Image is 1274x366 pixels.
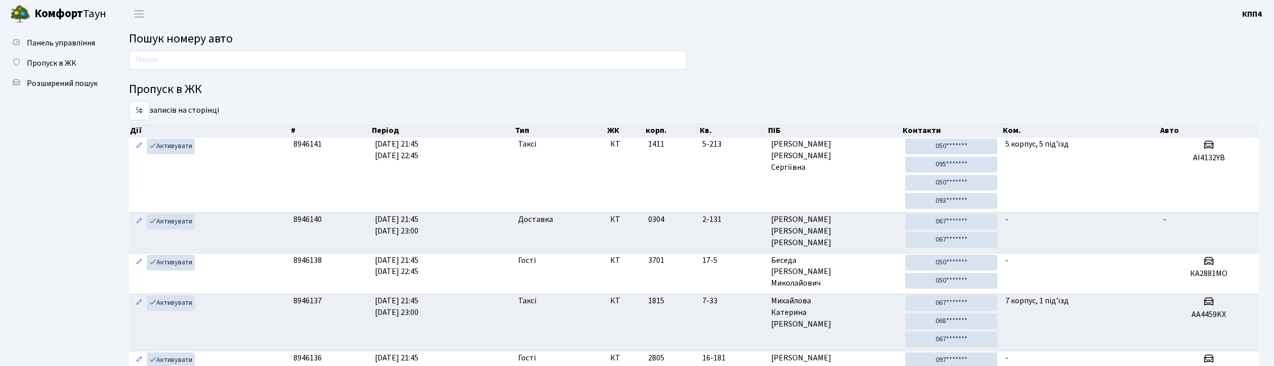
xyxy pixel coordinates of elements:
b: Комфорт [34,6,83,22]
label: записів на сторінці [129,101,219,120]
span: 1815 [648,295,664,306]
a: КПП4 [1242,8,1262,20]
th: Період [371,123,514,138]
img: logo.png [10,4,30,24]
span: Пошук номеру авто [129,30,233,48]
a: Редагувати [133,295,145,311]
span: [DATE] 21:45 [DATE] 22:45 [375,255,418,278]
span: Гості [518,255,536,266]
span: Пропуск в ЖК [27,58,76,69]
th: Тип [514,123,606,138]
span: 17-5 [702,255,763,266]
span: Таун [34,6,106,23]
span: [DATE] 21:45 [DATE] 23:00 [375,295,418,318]
span: Гості [518,352,536,364]
h5: КА2881МО [1163,269,1255,279]
span: Михайлова Катерина [PERSON_NAME] [771,295,897,330]
a: Редагувати [133,255,145,270]
th: корп. [645,123,699,138]
th: Ком. [1002,123,1160,138]
a: Активувати [147,255,195,270]
a: Редагувати [133,139,145,154]
span: Таксі [518,139,536,150]
th: Дії [129,123,290,138]
span: 8946140 [293,214,322,225]
th: ЖК [606,123,645,138]
span: 16-181 [702,352,763,364]
span: [PERSON_NAME] [PERSON_NAME] [PERSON_NAME] [771,214,897,249]
a: Панель управління [5,33,106,53]
span: 8946138 [293,255,322,266]
span: - [1005,352,1008,363]
span: Таксі [518,295,536,307]
span: Беседа [PERSON_NAME] Миколайович [771,255,897,290]
th: # [290,123,371,138]
span: 8946137 [293,295,322,306]
th: ПІБ [767,123,901,138]
span: 2805 [648,352,664,363]
a: Активувати [147,139,195,154]
span: Розширений пошук [27,78,98,89]
span: 0304 [648,214,664,225]
span: Панель управління [27,37,95,49]
h5: AA4459KX [1163,310,1255,319]
th: Контакти [902,123,1002,138]
span: 1411 [648,139,664,150]
a: Активувати [147,214,195,230]
select: записів на сторінці [129,101,149,120]
a: Пропуск в ЖК [5,53,106,73]
span: КТ [610,214,641,225]
span: 8946136 [293,352,322,363]
span: 5 корпус, 5 під'їзд [1005,139,1069,150]
span: 3701 [648,255,664,266]
a: Розширений пошук [5,73,106,94]
span: 7-33 [702,295,763,307]
span: КТ [610,295,641,307]
b: КПП4 [1242,9,1262,20]
th: Авто [1159,123,1259,138]
button: Переключити навігацію [126,6,152,22]
span: 7 корпус, 1 під'їзд [1005,295,1069,306]
span: - [1005,214,1008,225]
span: 5-213 [702,139,763,150]
span: [PERSON_NAME] [PERSON_NAME] Сергіївна [771,139,897,173]
span: 8946141 [293,139,322,150]
span: - [1005,255,1008,266]
input: Пошук [129,51,687,70]
span: - [1163,214,1166,225]
span: Доставка [518,214,553,225]
a: Активувати [147,295,195,311]
span: КТ [610,255,641,266]
h5: АІ4132YB [1163,153,1255,163]
a: Редагувати [133,214,145,230]
span: КТ [610,139,641,150]
th: Кв. [699,123,768,138]
h4: Пропуск в ЖК [129,82,1259,97]
span: [DATE] 21:45 [DATE] 23:00 [375,214,418,237]
span: КТ [610,352,641,364]
span: 2-131 [702,214,763,225]
span: [DATE] 21:45 [DATE] 22:45 [375,139,418,161]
